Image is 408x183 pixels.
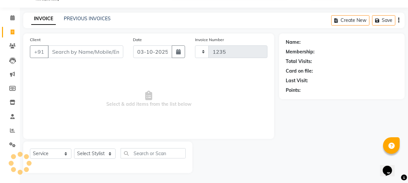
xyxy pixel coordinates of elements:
[121,148,186,158] input: Search or Scan
[372,15,395,26] button: Save
[31,13,56,25] a: INVOICE
[286,58,312,65] div: Total Visits:
[380,156,401,176] iframe: chat widget
[133,37,142,43] label: Date
[286,39,301,46] div: Name:
[64,16,111,22] a: PREVIOUS INVOICES
[48,45,123,58] input: Search by Name/Mobile/Email/Code
[286,68,313,75] div: Card on file:
[195,37,224,43] label: Invoice Number
[286,77,308,84] div: Last Visit:
[331,15,369,26] button: Create New
[30,37,41,43] label: Client
[30,66,267,132] span: Select & add items from the list below
[286,87,301,94] div: Points:
[30,45,49,58] button: +91
[286,48,315,55] div: Membership:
